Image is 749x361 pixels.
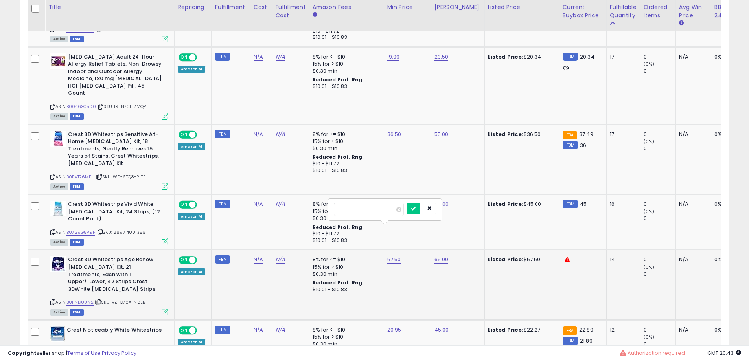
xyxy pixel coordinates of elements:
div: N/A [679,53,705,60]
span: FBM [70,309,84,316]
div: $57.50 [488,256,553,263]
div: N/A [679,256,705,263]
b: Reduced Prof. Rng. [313,76,364,83]
div: ASIN: [50,256,168,314]
small: FBA [563,326,577,335]
div: seller snap | | [8,350,136,357]
div: $10 - $11.72 [313,161,378,167]
a: 23.50 [434,53,449,61]
small: (0%) [644,264,655,270]
div: 8% for <= $10 [313,256,378,263]
div: 0 [644,131,675,138]
div: ASIN: [50,201,168,244]
small: (0%) [644,334,655,340]
div: 12 [610,326,634,334]
b: Crest 3D Whitestrips Vivid White [MEDICAL_DATA] Kit, 24 Strips, (12 Count Pack) [68,201,164,225]
div: 0% [714,131,740,138]
span: All listings currently available for purchase on Amazon [50,309,68,316]
a: N/A [276,256,285,264]
div: Fulfillment Cost [276,3,306,20]
img: 41-swTxiKTS._SL40_.jpg [50,201,66,216]
span: 2025-09-15 20:43 GMT [707,349,741,357]
a: Privacy Policy [102,349,136,357]
span: FBM [70,183,84,190]
span: | SKU: VZ-C78A-N8EB [95,299,145,305]
div: $0.30 min [313,215,378,222]
span: 22.89 [579,326,593,334]
span: All listings currently available for purchase on Amazon [50,36,68,42]
div: Amazon Fees [313,3,381,11]
div: 15% for > $10 [313,138,378,145]
span: ON [179,202,189,208]
b: [MEDICAL_DATA] Adult 24-Hour Allergy Relief Tablets, Non-Drowsy Indoor and Outdoor Allergy Medici... [68,53,164,99]
b: Listed Price: [488,256,524,263]
span: 20.34 [580,53,594,60]
div: 0 [644,68,675,75]
div: 8% for <= $10 [313,326,378,334]
b: Reduced Prof. Rng. [313,154,364,160]
div: $0.30 min [313,145,378,152]
a: 20.95 [387,326,401,334]
a: 57.50 [387,256,401,264]
b: Listed Price: [488,130,524,138]
a: B07S9G5V9F [66,229,95,236]
div: N/A [679,201,705,208]
small: (0%) [644,208,655,214]
span: 45 [580,200,587,208]
span: OFF [196,202,208,208]
a: N/A [276,130,285,138]
small: FBA [563,131,577,139]
div: 0% [714,53,740,60]
div: ASIN: [50,131,168,189]
small: Amazon Fees. [313,11,317,18]
a: N/A [254,200,263,208]
a: N/A [254,130,263,138]
div: $10.01 - $10.83 [313,167,378,174]
div: $10 - $11.72 [313,231,378,237]
a: 65.00 [434,256,449,264]
div: Amazon AI [178,143,205,150]
div: 0 [644,201,675,208]
div: Amazon AI [178,66,205,73]
a: B01INDUUN2 [66,299,94,306]
div: N/A [679,131,705,138]
div: $20.34 [488,53,553,60]
span: All listings currently available for purchase on Amazon [50,113,68,120]
small: FBM [215,53,230,61]
small: FBM [563,53,578,61]
a: 36.50 [387,130,401,138]
a: N/A [254,256,263,264]
b: Listed Price: [488,200,524,208]
div: $45.00 [488,201,553,208]
span: ON [179,54,189,60]
span: | SKU: I9-N7C1-2MQP [97,103,146,110]
div: $10 - $11.72 [313,28,378,35]
b: Listed Price: [488,326,524,334]
b: Reduced Prof. Rng. [313,279,364,286]
small: FBM [215,326,230,334]
span: FBM [70,36,84,42]
div: $10.01 - $10.83 [313,237,378,244]
img: 41bpT3NjsZL._SL40_.jpg [50,53,66,69]
small: FBM [563,337,578,345]
div: 14 [610,256,634,263]
div: 16 [610,201,634,208]
div: 15% for > $10 [313,208,378,215]
div: 17 [610,53,634,60]
div: 0 [644,145,675,152]
div: 0% [714,256,740,263]
span: | SKU: 889714001356 [96,229,145,235]
small: FBM [563,200,578,208]
small: FBM [215,200,230,208]
a: Terms of Use [67,349,101,357]
div: $10.01 - $10.83 [313,286,378,293]
div: 0 [644,271,675,278]
span: All listings currently available for purchase on Amazon [50,183,68,190]
b: Listed Price: [488,53,524,60]
span: 37.49 [579,130,593,138]
div: 0% [714,201,740,208]
div: Ordered Items [644,3,672,20]
small: Avg Win Price. [679,20,684,27]
span: 21.89 [580,337,593,345]
div: ASIN: [50,53,168,119]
